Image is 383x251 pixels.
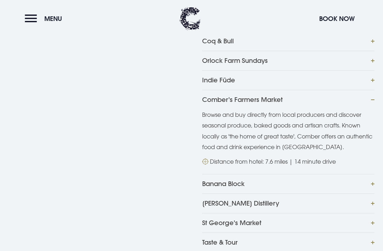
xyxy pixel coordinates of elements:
[202,213,374,233] button: St George's Market
[210,156,336,167] p: Distance from hotel: 7.6 miles | 14 minute drive
[202,174,374,193] button: Banana Block
[202,109,374,153] p: Browse and buy directly from local producers and discover seasonal produce, baked goods and artis...
[44,15,62,23] span: Menu
[202,51,374,70] button: Orlock Farm Sundays
[202,90,374,109] button: Comber's Farmers Market
[25,11,66,26] button: Menu
[316,11,358,26] button: Book Now
[202,70,374,90] button: Indie Füde
[202,31,374,51] button: Coq & Bull
[202,193,374,213] button: [PERSON_NAME] Distillery
[179,7,201,30] img: Clandeboye Lodge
